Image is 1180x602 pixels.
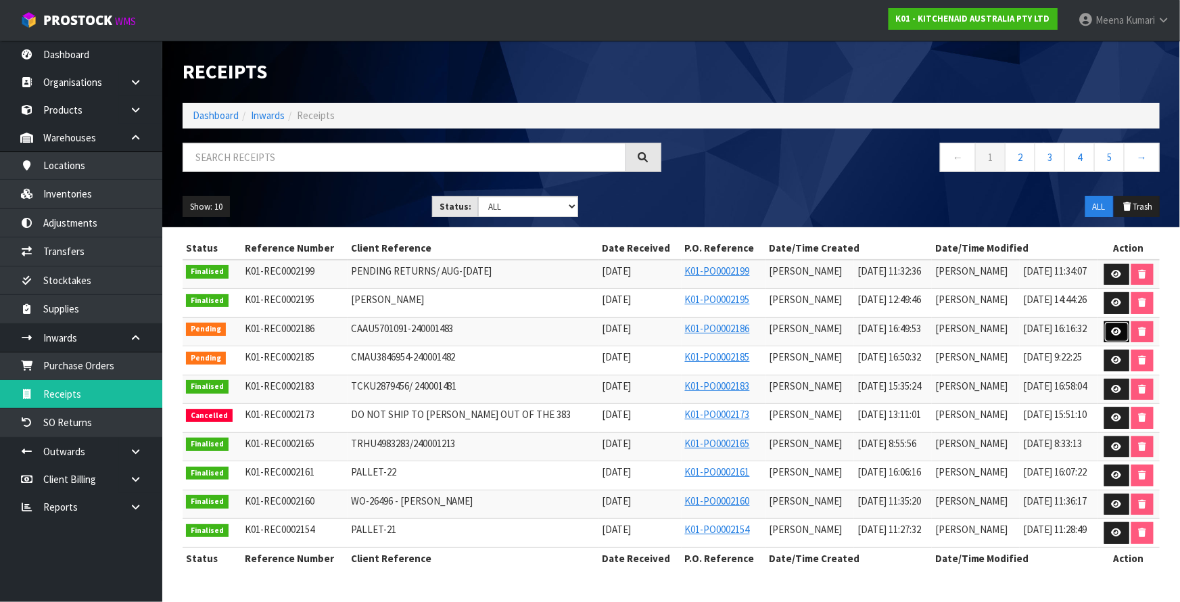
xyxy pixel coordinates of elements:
[1064,143,1095,172] a: 4
[602,350,631,363] span: [DATE]
[183,237,241,259] th: Status
[685,437,750,450] a: K01-PO0002165
[351,523,396,536] span: PALLET-21
[935,465,1008,478] span: [PERSON_NAME]
[770,322,843,335] span: [PERSON_NAME]
[685,293,750,306] a: K01-PO0002195
[685,379,750,392] a: K01-PO0002183
[1023,465,1087,478] span: [DATE] 16:07:22
[440,201,471,212] strong: Status:
[245,494,314,507] span: K01-REC0002160
[186,524,229,538] span: Finalised
[598,547,682,569] th: Date Received
[770,379,843,392] span: [PERSON_NAME]
[115,15,136,28] small: WMS
[245,523,314,536] span: K01-REC0002154
[1124,143,1160,172] a: →
[1023,293,1087,306] span: [DATE] 14:44:26
[348,237,598,259] th: Client Reference
[245,264,314,277] span: K01-REC0002199
[245,465,314,478] span: K01-REC0002161
[935,350,1008,363] span: [PERSON_NAME]
[857,322,921,335] span: [DATE] 16:49:53
[1035,143,1065,172] a: 3
[351,437,456,450] span: TRHU4983283/240001213
[20,11,37,28] img: cube-alt.png
[857,264,921,277] span: [DATE] 11:32:36
[351,350,456,363] span: CMAU3846954-240001482
[857,437,916,450] span: [DATE] 8:55:56
[1023,408,1087,421] span: [DATE] 15:51:10
[348,547,598,569] th: Client Reference
[245,322,314,335] span: K01-REC0002186
[602,379,631,392] span: [DATE]
[770,523,843,536] span: [PERSON_NAME]
[602,523,631,536] span: [DATE]
[1023,494,1087,507] span: [DATE] 11:36:17
[889,8,1058,30] a: K01 - KITCHENAID AUSTRALIA PTY LTD
[1126,14,1155,26] span: Kumari
[857,494,921,507] span: [DATE] 11:35:20
[351,465,396,478] span: PALLET-22
[770,293,843,306] span: [PERSON_NAME]
[351,494,473,507] span: WO-26496 - [PERSON_NAME]
[770,350,843,363] span: [PERSON_NAME]
[598,237,682,259] th: Date Received
[770,465,843,478] span: [PERSON_NAME]
[975,143,1006,172] a: 1
[602,437,631,450] span: [DATE]
[351,379,457,392] span: TCKU2879456/ 240001481
[193,109,239,122] a: Dashboard
[935,494,1008,507] span: [PERSON_NAME]
[935,379,1008,392] span: [PERSON_NAME]
[940,143,976,172] a: ←
[602,494,631,507] span: [DATE]
[685,408,750,421] a: K01-PO0002173
[1094,143,1125,172] a: 5
[186,438,229,451] span: Finalised
[602,408,631,421] span: [DATE]
[685,523,750,536] a: K01-PO0002154
[351,322,454,335] span: CAAU5701091-240001483
[602,293,631,306] span: [DATE]
[186,294,229,308] span: Finalised
[245,350,314,363] span: K01-REC0002185
[896,13,1050,24] strong: K01 - KITCHENAID AUSTRALIA PTY LTD
[932,547,1098,569] th: Date/Time Modified
[682,237,766,259] th: P.O. Reference
[685,322,750,335] a: K01-PO0002186
[857,293,921,306] span: [DATE] 12:49:46
[857,465,921,478] span: [DATE] 16:06:16
[351,293,424,306] span: [PERSON_NAME]
[1095,14,1124,26] span: Meena
[186,409,233,423] span: Cancelled
[183,61,661,83] h1: Receipts
[602,322,631,335] span: [DATE]
[186,495,229,509] span: Finalised
[186,352,226,365] span: Pending
[935,408,1008,421] span: [PERSON_NAME]
[245,437,314,450] span: K01-REC0002165
[186,467,229,480] span: Finalised
[1023,350,1082,363] span: [DATE] 9:22:25
[682,547,766,569] th: P.O. Reference
[770,264,843,277] span: [PERSON_NAME]
[935,523,1008,536] span: [PERSON_NAME]
[351,264,492,277] span: PENDING RETURNS/ AUG-[DATE]
[685,494,750,507] a: K01-PO0002160
[857,379,921,392] span: [DATE] 15:35:24
[770,408,843,421] span: [PERSON_NAME]
[766,547,932,569] th: Date/Time Created
[857,523,921,536] span: [DATE] 11:27:32
[602,264,631,277] span: [DATE]
[241,237,348,259] th: Reference Number
[183,547,241,569] th: Status
[1098,547,1160,569] th: Action
[251,109,285,122] a: Inwards
[935,293,1008,306] span: [PERSON_NAME]
[241,547,348,569] th: Reference Number
[685,264,750,277] a: K01-PO0002199
[245,379,314,392] span: K01-REC0002183
[43,11,112,29] span: ProStock
[935,437,1008,450] span: [PERSON_NAME]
